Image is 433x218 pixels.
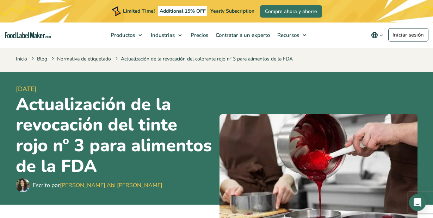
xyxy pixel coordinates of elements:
[158,6,208,16] span: Additional 15% OFF
[16,94,214,177] h1: Actualización de la revocación del tinte rojo nº 3 para alimentos de la FDA
[147,23,185,48] a: Industrias
[187,23,210,48] a: Precios
[275,32,300,39] span: Recursos
[409,194,426,211] div: Open Intercom Messenger
[37,56,47,62] a: Blog
[109,32,136,39] span: Productos
[149,32,175,39] span: Industrias
[57,56,111,62] a: Normativa de etiquetado
[210,8,254,14] span: Yearly Subscription
[214,32,271,39] span: Contratar a un experto
[388,28,428,41] a: Iniciar sesión
[212,23,272,48] a: Contratar a un experto
[260,5,322,18] a: Compre ahora y ahorre
[16,56,27,62] a: Inicio
[16,178,30,192] img: Maria Abi Hanna - Etiquetadora de alimentos
[107,23,146,48] a: Productos
[114,56,293,62] span: Actualización de la revocación del colorante rojo nº 3 para alimentos de la FDA
[60,181,162,189] a: [PERSON_NAME] Abi [PERSON_NAME]
[33,181,162,190] div: Escrito por
[188,32,209,39] span: Precios
[16,84,214,94] span: [DATE]
[123,8,155,14] span: Limited Time!
[274,23,310,48] a: Recursos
